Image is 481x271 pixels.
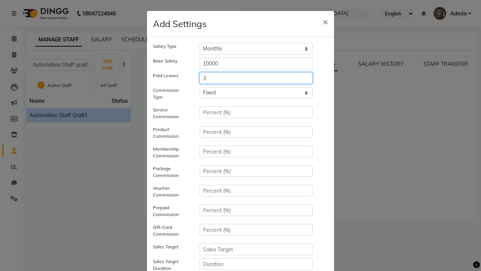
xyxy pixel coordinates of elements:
label: Salary Type [147,43,194,52]
input: Percent (%) [200,126,313,138]
label: Product Commission [147,126,194,140]
input: Duration [200,258,313,270]
input: Sales Target [200,244,313,255]
button: Close [317,11,334,32]
label: Paid Leaves [147,72,194,81]
label: Package Commission [147,165,194,179]
input: Leaves [200,72,313,84]
span: × [323,16,328,27]
input: Percent (%) [200,204,313,216]
input: Percent (%) [200,224,313,236]
input: Percent (%) [200,185,313,196]
label: Gift-Card Commission [147,224,194,238]
label: Service Commission [147,107,194,120]
label: Commission Type [147,87,194,100]
input: Base Salary [200,58,313,69]
input: Percent (%) [200,146,313,157]
label: Voucher Commission [147,185,194,198]
input: Percent (%) [200,165,313,177]
input: Percent (%) [200,107,313,118]
label: Sales Target [147,244,194,252]
h4: Add Settings [153,17,207,30]
label: Membership Commission [147,146,194,159]
label: Base Salary [147,58,194,66]
label: Prepaid Commission [147,204,194,218]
